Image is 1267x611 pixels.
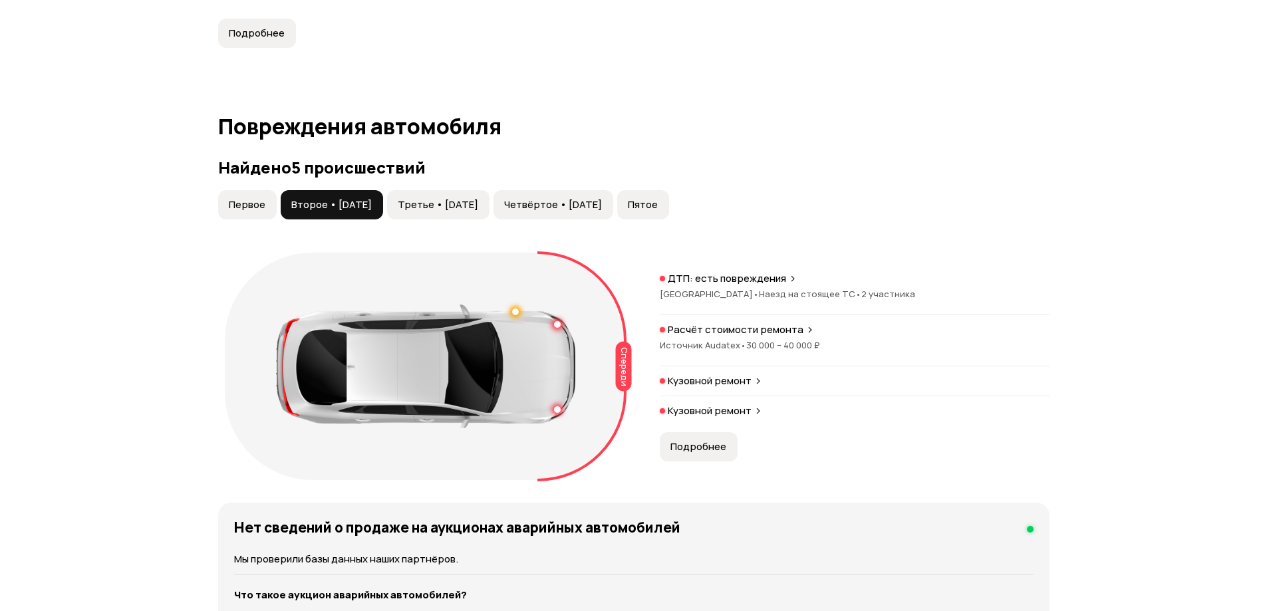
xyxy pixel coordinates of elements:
[291,198,372,211] span: Второе • [DATE]
[746,339,820,351] span: 30 000 – 40 000 ₽
[387,190,490,219] button: Третье • [DATE]
[660,432,738,461] button: Подробнее
[670,440,726,453] span: Подробнее
[281,190,383,219] button: Второе • [DATE]
[753,288,759,300] span: •
[660,339,746,351] span: Источник Audatex
[668,272,786,285] p: ДТП: есть повреждения
[628,198,658,211] span: Пятое
[861,288,915,300] span: 2 участника
[617,190,669,219] button: Пятое
[668,404,752,418] p: Кузовной ремонт
[493,190,613,219] button: Четвёртое • [DATE]
[398,198,478,211] span: Третье • [DATE]
[615,342,631,392] div: Спереди
[234,588,467,602] strong: Что такое аукцион аварийных автомобилей?
[660,288,759,300] span: [GEOGRAPHIC_DATA]
[234,519,680,536] h4: Нет сведений о продаже на аукционах аварийных автомобилей
[218,19,296,48] button: Подробнее
[504,198,602,211] span: Четвёртое • [DATE]
[668,374,752,388] p: Кузовной ремонт
[218,190,277,219] button: Первое
[229,198,265,211] span: Первое
[218,158,1050,177] h3: Найдено 5 происшествий
[218,114,1050,138] h1: Повреждения автомобиля
[234,552,1034,566] p: Мы проверили базы данных наших партнёров.
[759,288,861,300] span: Наезд на стоящее ТС
[229,27,285,40] span: Подробнее
[740,339,746,351] span: •
[855,288,861,300] span: •
[668,323,803,336] p: Расчёт стоимости ремонта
